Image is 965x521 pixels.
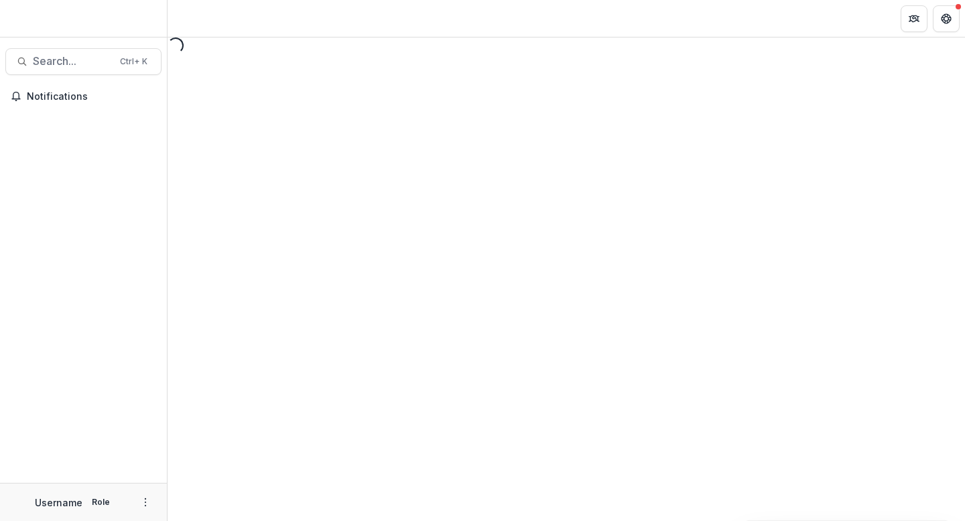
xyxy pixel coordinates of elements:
button: Search... [5,48,162,75]
p: Username [35,496,82,510]
button: Partners [901,5,927,32]
span: Notifications [27,91,156,102]
div: Ctrl + K [117,54,150,69]
button: Notifications [5,86,162,107]
button: Get Help [933,5,960,32]
span: Search... [33,55,112,68]
button: More [137,494,153,510]
p: Role [88,496,114,508]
